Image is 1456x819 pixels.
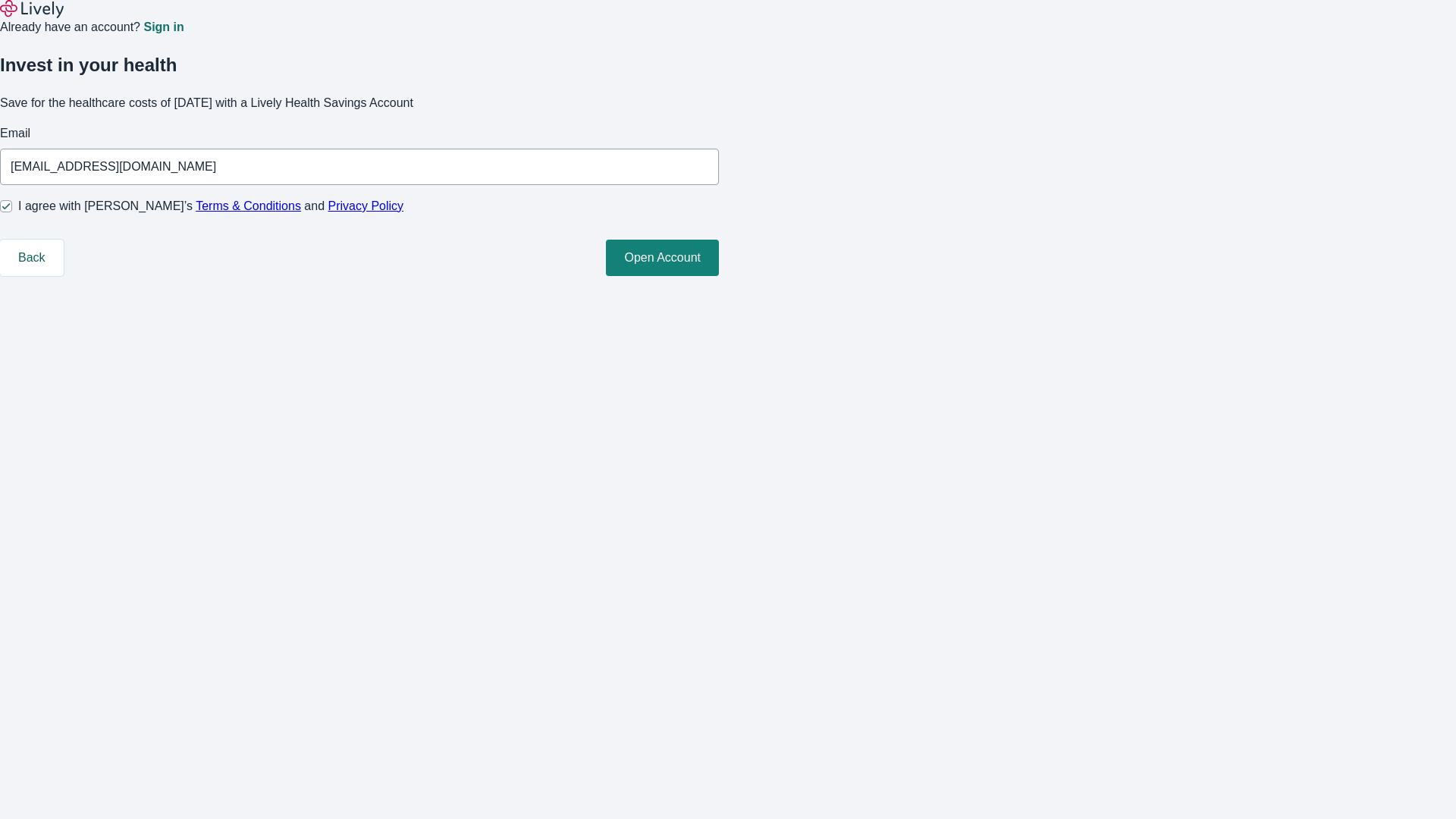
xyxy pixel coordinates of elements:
button: Open Account [606,240,719,276]
a: Privacy Policy [328,199,404,212]
span: I agree with [PERSON_NAME]’s and [18,197,403,215]
a: Terms & Conditions [196,199,301,212]
a: Sign in [143,21,184,33]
